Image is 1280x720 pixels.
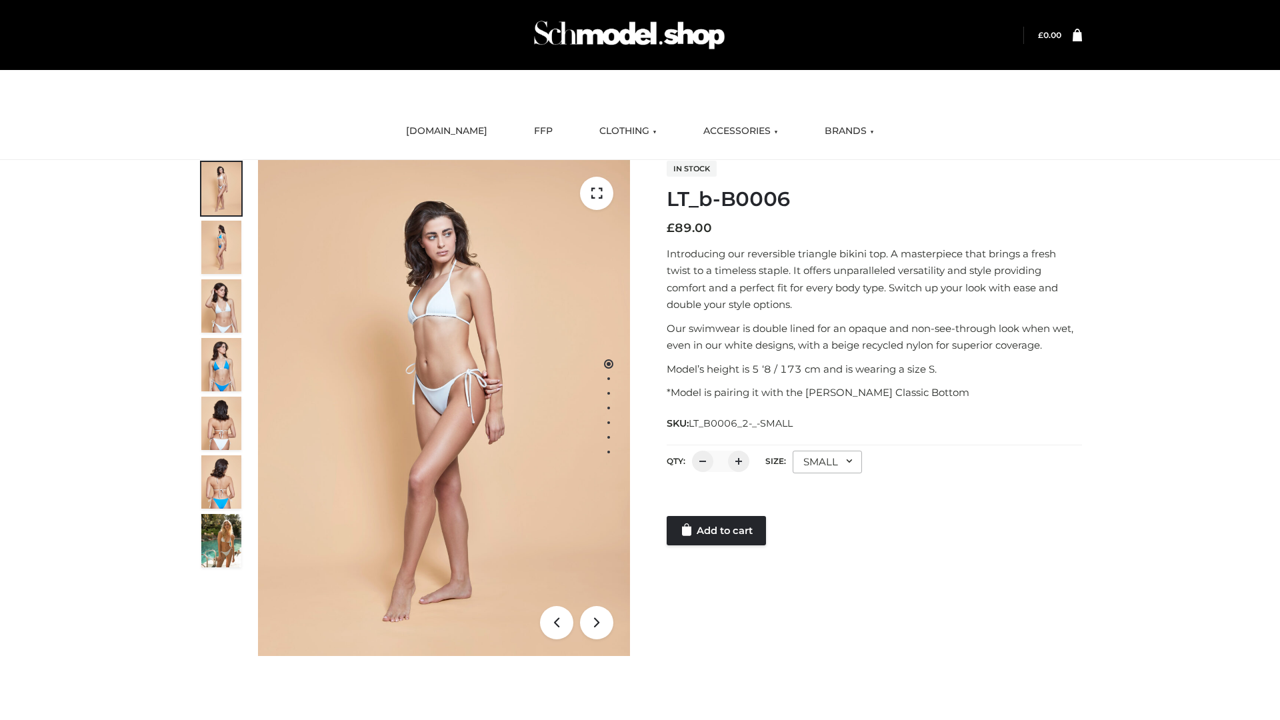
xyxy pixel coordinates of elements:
[258,160,630,656] img: ArielClassicBikiniTop_CloudNine_AzureSky_OW114ECO_1
[667,187,1082,211] h1: LT_b-B0006
[1038,30,1061,40] bdi: 0.00
[693,117,788,146] a: ACCESSORIES
[201,514,241,567] img: Arieltop_CloudNine_AzureSky2.jpg
[201,397,241,450] img: ArielClassicBikiniTop_CloudNine_AzureSky_OW114ECO_7-scaled.jpg
[667,320,1082,354] p: Our swimwear is double lined for an opaque and non-see-through look when wet, even in our white d...
[667,384,1082,401] p: *Model is pairing it with the [PERSON_NAME] Classic Bottom
[201,338,241,391] img: ArielClassicBikiniTop_CloudNine_AzureSky_OW114ECO_4-scaled.jpg
[201,221,241,274] img: ArielClassicBikiniTop_CloudNine_AzureSky_OW114ECO_2-scaled.jpg
[1038,30,1043,40] span: £
[524,117,563,146] a: FFP
[667,456,685,466] label: QTY:
[201,455,241,509] img: ArielClassicBikiniTop_CloudNine_AzureSky_OW114ECO_8-scaled.jpg
[765,456,786,466] label: Size:
[201,279,241,333] img: ArielClassicBikiniTop_CloudNine_AzureSky_OW114ECO_3-scaled.jpg
[201,162,241,215] img: ArielClassicBikiniTop_CloudNine_AzureSky_OW114ECO_1-scaled.jpg
[667,245,1082,313] p: Introducing our reversible triangle bikini top. A masterpiece that brings a fresh twist to a time...
[589,117,667,146] a: CLOTHING
[667,415,794,431] span: SKU:
[793,451,862,473] div: SMALL
[396,117,497,146] a: [DOMAIN_NAME]
[667,221,675,235] span: £
[667,161,717,177] span: In stock
[667,361,1082,378] p: Model’s height is 5 ‘8 / 173 cm and is wearing a size S.
[667,516,766,545] a: Add to cart
[667,221,712,235] bdi: 89.00
[529,9,729,61] img: Schmodel Admin 964
[815,117,884,146] a: BRANDS
[1038,30,1061,40] a: £0.00
[689,417,793,429] span: LT_B0006_2-_-SMALL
